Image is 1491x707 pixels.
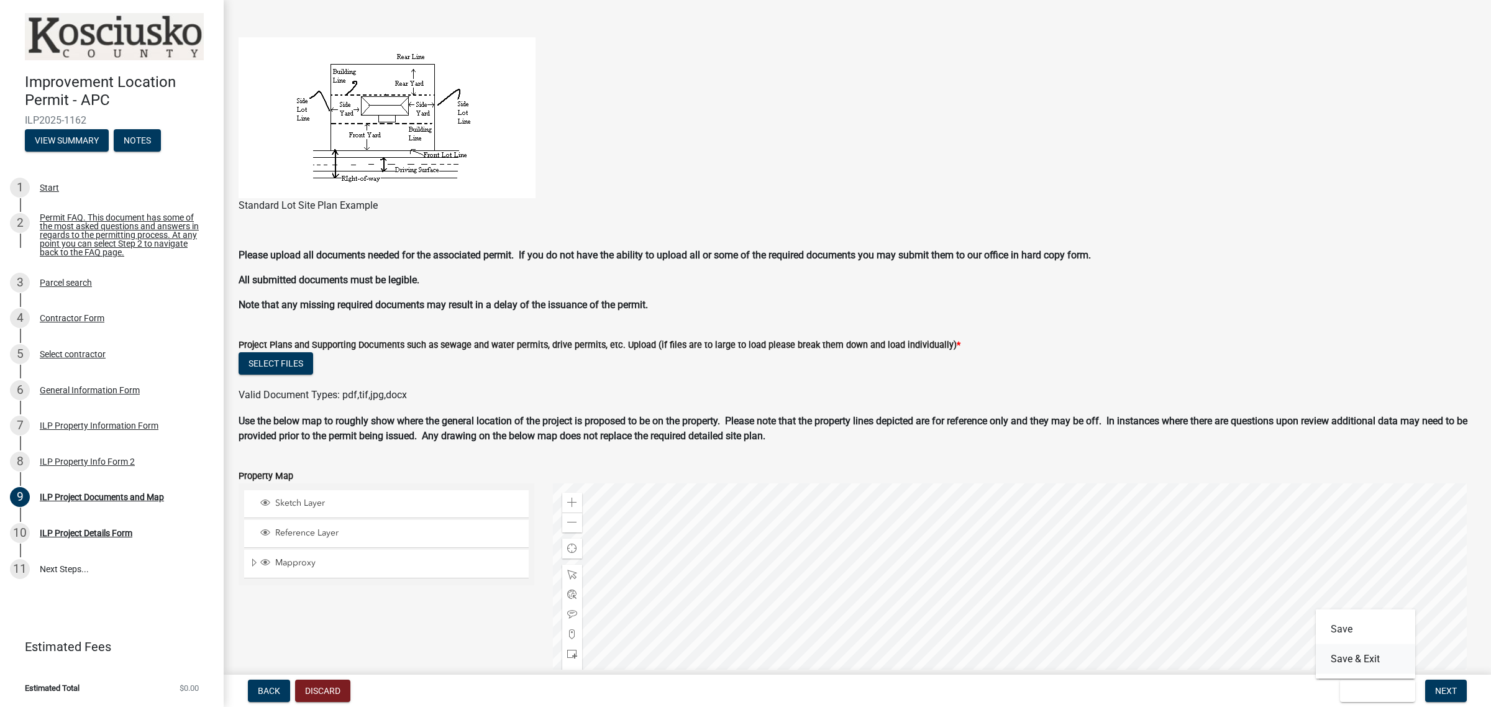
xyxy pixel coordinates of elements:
button: Save & Exit [1316,644,1415,674]
h4: Improvement Location Permit - APC [25,73,214,109]
ul: Layer List [243,487,530,582]
span: Expand [249,557,258,570]
div: Sketch Layer [258,498,524,510]
strong: Note that any missing required documents may result in a delay of the issuance of the permit. [239,299,648,311]
wm-modal-confirm: Notes [114,136,161,146]
span: $0.00 [180,684,199,692]
div: 6 [10,380,30,400]
span: ILP2025-1162 [25,114,199,126]
span: Estimated Total [25,684,80,692]
button: Back [248,680,290,702]
div: Mapproxy [258,557,524,570]
div: Select contractor [40,350,106,358]
figcaption: Standard Lot Site Plan Example [239,198,1476,213]
span: Back [258,686,280,696]
span: Valid Document Types: pdf,tif,jpg,docx [239,389,407,401]
label: Project Plans and Supporting Documents such as sewage and water permits, drive permits, etc. Uplo... [239,341,960,350]
img: lot_setback_pics_f73b0f8a-4d41-487b-93b4-04c1c3089d74.bmp [239,37,536,198]
button: Save & Exit [1340,680,1415,702]
div: ILP Project Documents and Map [40,493,164,501]
strong: Please upload all documents needed for the associated permit. If you do not have the ability to u... [239,249,1091,261]
div: 7 [10,416,30,436]
span: Reference Layer [272,527,524,539]
div: Find my location [562,539,582,559]
button: Discard [295,680,350,702]
div: 4 [10,308,30,328]
li: Mapproxy [244,550,529,578]
wm-modal-confirm: Summary [25,136,109,146]
div: Reference Layer [258,527,524,540]
div: Contractor Form [40,314,104,322]
a: Estimated Fees [10,634,204,659]
div: ILP Property Info Form 2 [40,457,135,466]
div: 5 [10,344,30,364]
div: 9 [10,487,30,507]
div: Zoom out [562,513,582,532]
div: General Information Form [40,386,140,395]
div: Permit FAQ. This document has some of the most asked questions and answers in regards to the perm... [40,213,204,257]
div: 1 [10,178,30,198]
span: Sketch Layer [272,498,524,509]
div: 8 [10,452,30,472]
span: Next [1435,686,1457,696]
div: 3 [10,273,30,293]
div: Start [40,183,59,192]
div: 10 [10,523,30,543]
div: 11 [10,559,30,579]
label: Property Map [239,472,293,481]
button: Select files [239,352,313,375]
div: Zoom in [562,493,582,513]
strong: All submitted documents must be legible. [239,274,419,286]
button: Notes [114,129,161,152]
span: Mapproxy [272,557,524,568]
button: View Summary [25,129,109,152]
button: Save [1316,614,1415,644]
li: Sketch Layer [244,490,529,518]
div: 2 [10,213,30,233]
li: Reference Layer [244,520,529,548]
span: Save & Exit [1350,686,1398,696]
div: Save & Exit [1316,609,1415,679]
div: Parcel search [40,278,92,287]
div: ILP Property Information Form [40,421,158,430]
img: Kosciusko County, Indiana [25,13,204,60]
button: Next [1425,680,1467,702]
div: ILP Project Details Form [40,529,132,537]
strong: Use the below map to roughly show where the general location of the project is proposed to be on ... [239,415,1467,442]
